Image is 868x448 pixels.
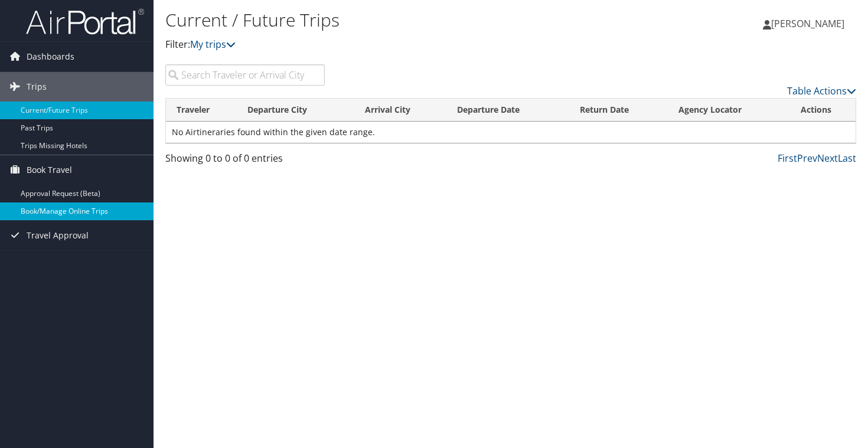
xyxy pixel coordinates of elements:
[771,17,844,30] span: [PERSON_NAME]
[26,8,144,35] img: airportal-logo.png
[790,99,856,122] th: Actions
[838,152,856,165] a: Last
[27,42,74,71] span: Dashboards
[166,99,237,122] th: Traveler: activate to sort column ascending
[27,72,47,102] span: Trips
[166,122,856,143] td: No Airtineraries found within the given date range.
[763,6,856,41] a: [PERSON_NAME]
[668,99,789,122] th: Agency Locator: activate to sort column ascending
[446,99,570,122] th: Departure Date: activate to sort column descending
[165,151,325,171] div: Showing 0 to 0 of 0 entries
[190,38,236,51] a: My trips
[787,84,856,97] a: Table Actions
[165,37,626,53] p: Filter:
[797,152,817,165] a: Prev
[237,99,354,122] th: Departure City: activate to sort column ascending
[778,152,797,165] a: First
[165,64,325,86] input: Search Traveler or Arrival City
[27,155,72,185] span: Book Travel
[27,221,89,250] span: Travel Approval
[354,99,446,122] th: Arrival City: activate to sort column ascending
[569,99,668,122] th: Return Date: activate to sort column ascending
[165,8,626,32] h1: Current / Future Trips
[817,152,838,165] a: Next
